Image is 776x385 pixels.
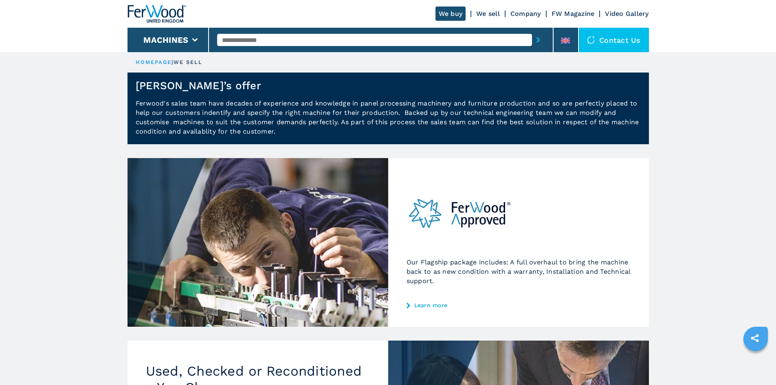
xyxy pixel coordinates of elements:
[745,328,765,348] a: sharethis
[579,28,649,52] div: Contact us
[407,302,631,308] a: Learn more
[605,10,648,18] a: Video Gallery
[143,35,188,45] button: Machines
[174,59,203,66] p: we sell
[552,10,595,18] a: FW Magazine
[741,348,770,379] iframe: Chat
[128,5,186,23] img: Ferwood
[128,99,649,144] p: Ferwood's sales team have decades of experience and knowledge in panel processing machinery and f...
[407,257,631,286] p: Our Flagship package includes: A full overhaul to bring the machine back to as new condition with...
[171,59,173,65] span: |
[136,79,261,92] h1: [PERSON_NAME]’s offer
[476,10,500,18] a: We sell
[435,7,466,21] a: We buy
[532,31,545,49] button: submit-button
[587,36,595,44] img: Contact us
[136,59,172,65] a: HOMEPAGE
[510,10,541,18] a: Company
